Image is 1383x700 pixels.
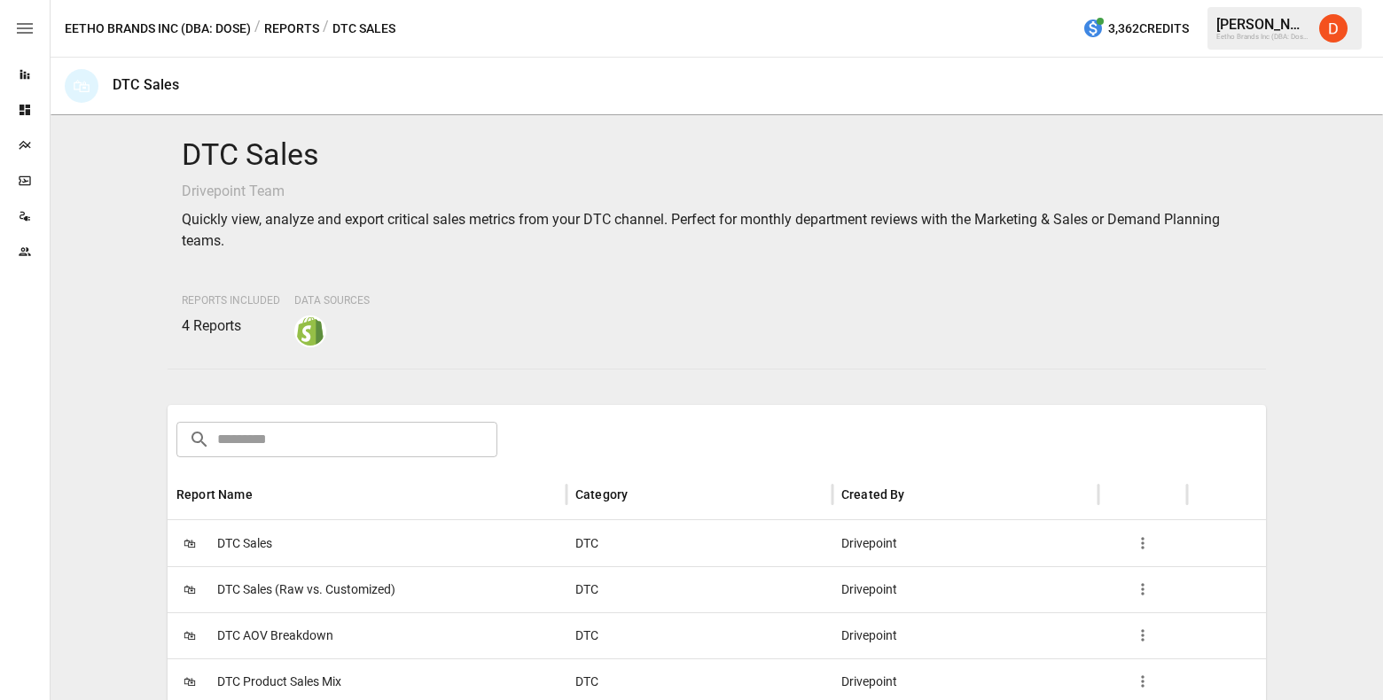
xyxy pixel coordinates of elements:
[294,294,370,307] span: Data Sources
[217,521,272,566] span: DTC Sales
[176,530,203,556] span: 🛍
[832,566,1098,612] div: Drivepoint
[575,487,628,502] div: Category
[1216,16,1309,33] div: [PERSON_NAME]
[182,181,1252,202] p: Drivepoint Team
[566,520,832,566] div: DTC
[1309,4,1358,53] button: Daley Meistrell
[841,487,905,502] div: Created By
[629,482,654,507] button: Sort
[217,613,333,658] span: DTC AOV Breakdown
[1216,33,1309,41] div: Eetho Brands Inc (DBA: Dose)
[176,576,203,603] span: 🛍
[65,18,251,40] button: Eetho Brands Inc (DBA: Dose)
[176,622,203,649] span: 🛍
[254,482,279,507] button: Sort
[832,520,1098,566] div: Drivepoint
[182,315,280,337] p: 4 Reports
[176,487,253,502] div: Report Name
[566,566,832,612] div: DTC
[113,76,179,93] div: DTC Sales
[254,18,261,40] div: /
[296,317,324,346] img: shopify
[182,294,280,307] span: Reports Included
[907,482,932,507] button: Sort
[1319,14,1348,43] img: Daley Meistrell
[323,18,329,40] div: /
[176,668,203,695] span: 🛍
[264,18,319,40] button: Reports
[566,612,832,658] div: DTC
[832,612,1098,658] div: Drivepoint
[65,69,98,103] div: 🛍
[1108,18,1189,40] span: 3,362 Credits
[1075,12,1196,45] button: 3,362Credits
[217,567,395,612] span: DTC Sales (Raw vs. Customized)
[182,136,1252,174] h4: DTC Sales
[182,209,1252,252] p: Quickly view, analyze and export critical sales metrics from your DTC channel. Perfect for monthl...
